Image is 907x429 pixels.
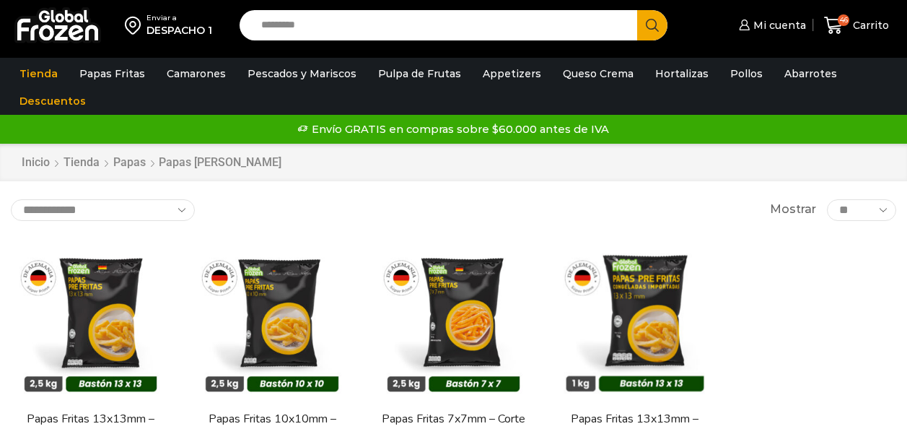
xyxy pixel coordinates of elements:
[125,13,146,38] img: address-field-icon.svg
[820,9,893,43] a: 46 Carrito
[849,18,889,32] span: Carrito
[146,13,212,23] div: Enviar a
[21,155,281,171] nav: Breadcrumb
[735,11,806,40] a: Mi cuenta
[159,155,281,169] h1: Papas [PERSON_NAME]
[750,18,806,32] span: Mi cuenta
[159,60,233,87] a: Camarones
[556,60,641,87] a: Queso Crema
[11,199,195,221] select: Pedido de la tienda
[240,60,364,87] a: Pescados y Mariscos
[113,155,146,171] a: Papas
[12,87,93,115] a: Descuentos
[648,60,716,87] a: Hortalizas
[21,155,51,171] a: Inicio
[476,60,548,87] a: Appetizers
[146,23,212,38] div: DESPACHO 1
[723,60,770,87] a: Pollos
[838,14,849,26] span: 46
[63,155,100,171] a: Tienda
[777,60,844,87] a: Abarrotes
[371,60,468,87] a: Pulpa de Frutas
[770,201,816,218] span: Mostrar
[12,60,65,87] a: Tienda
[72,60,152,87] a: Papas Fritas
[637,10,667,40] button: Search button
